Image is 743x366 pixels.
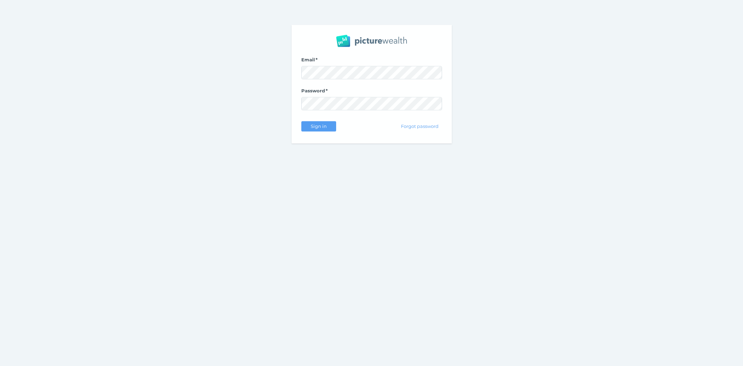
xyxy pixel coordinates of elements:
label: Password [301,87,442,97]
label: Email [301,56,442,66]
button: Sign in [301,121,336,131]
span: Sign in [308,123,330,129]
img: PW [336,34,407,47]
span: Forgot password [398,123,441,129]
button: Forgot password [397,121,442,131]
